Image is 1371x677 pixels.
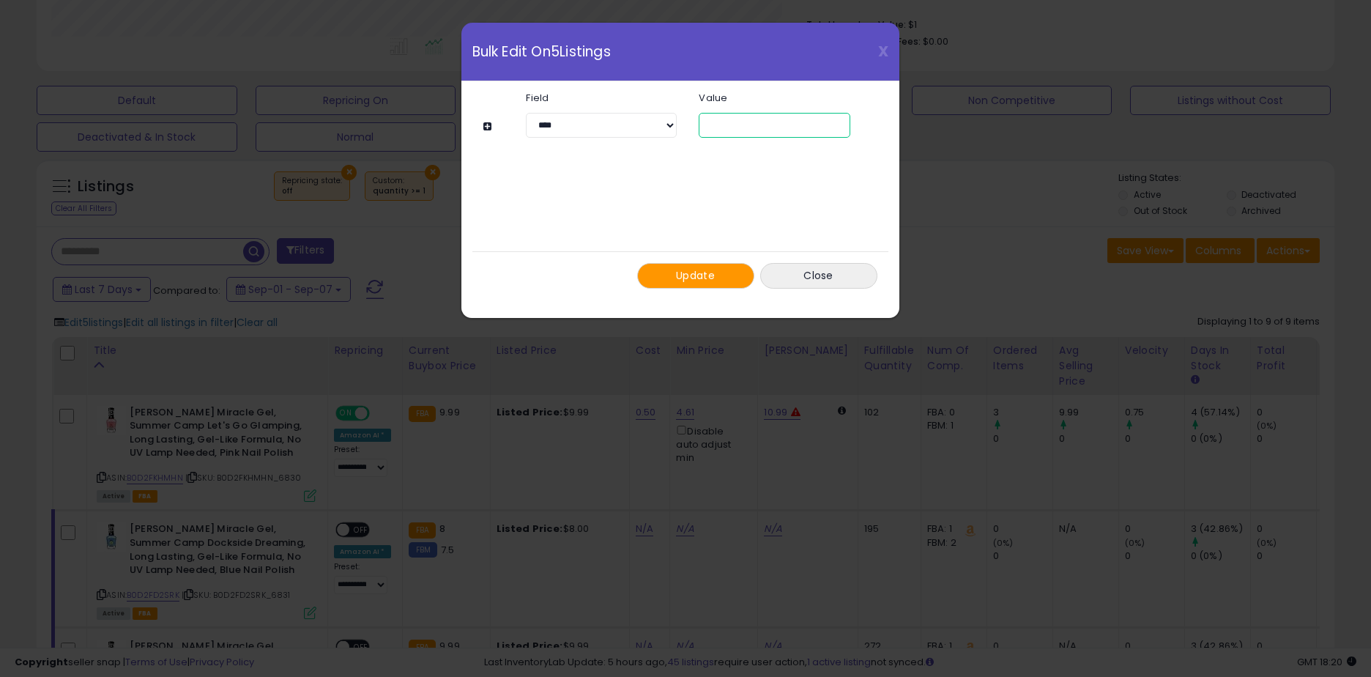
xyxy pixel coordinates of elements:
[515,93,688,103] label: Field
[676,268,715,283] span: Update
[472,45,611,59] span: Bulk Edit On 5 Listings
[878,41,888,62] span: X
[688,93,861,103] label: Value
[760,263,877,289] button: Close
